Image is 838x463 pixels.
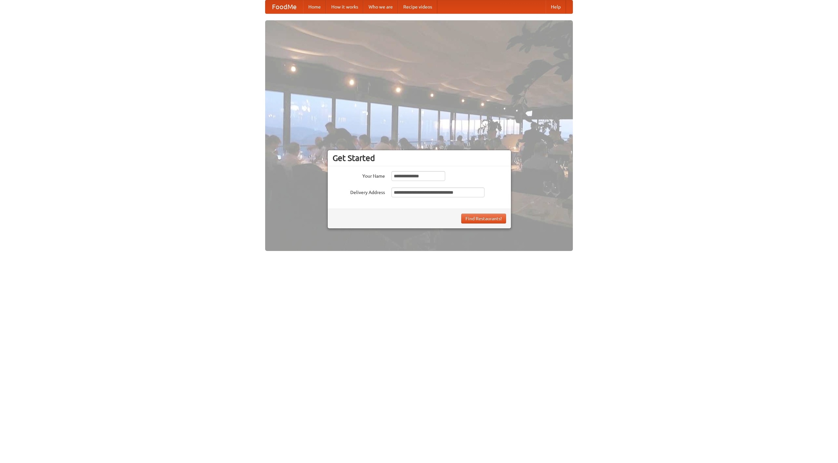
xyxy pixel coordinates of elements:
a: Recipe videos [398,0,437,13]
h3: Get Started [333,153,506,163]
a: Who we are [363,0,398,13]
a: Help [546,0,566,13]
a: Home [303,0,326,13]
label: Your Name [333,171,385,179]
label: Delivery Address [333,187,385,196]
a: FoodMe [265,0,303,13]
button: Find Restaurants! [461,214,506,223]
a: How it works [326,0,363,13]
